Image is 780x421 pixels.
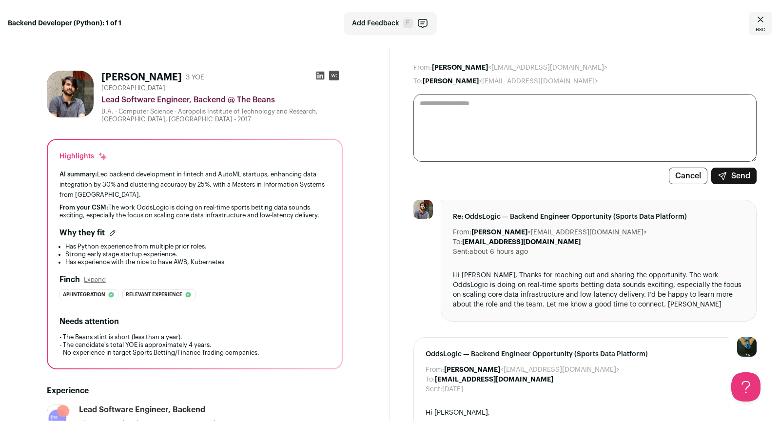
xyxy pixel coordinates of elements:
li: Has Python experience from multiple prior roles. [65,243,330,250]
dt: From: [453,228,471,237]
span: OddsLogic — Backend Engineer Opportunity (Sports Data Platform) [426,349,717,359]
h2: Why they fit [59,227,105,239]
button: Add Feedback F [344,12,437,35]
dt: To: [413,77,423,86]
li: Strong early stage startup experience. [65,250,330,258]
dd: <[EMAIL_ADDRESS][DOMAIN_NAME]> [432,63,607,73]
b: [EMAIL_ADDRESS][DOMAIN_NAME] [435,376,553,383]
div: 3 YOE [186,73,204,82]
li: Has experience with the nice to have AWS, Kubernetes [65,258,330,266]
span: Re: OddsLogic — Backend Engineer Opportunity (Sports Data Platform) [453,212,744,222]
div: The work OddsLogic is doing on real-time sports betting data sounds exciting, especially the focu... [59,204,330,219]
div: Hi [PERSON_NAME], Thanks for reaching out and sharing the opportunity. The work OddsLogic is doin... [453,270,744,309]
b: [PERSON_NAME] [444,366,500,373]
div: Hi [PERSON_NAME], [426,408,717,418]
div: Lead Software Engineer, Backend [79,404,205,415]
h2: Experience [47,385,343,397]
dt: Sent: [426,384,442,394]
h1: [PERSON_NAME] [101,71,182,84]
div: B.A. - Computer Science - Acropolis Institute of Technology and Research, [GEOGRAPHIC_DATA], [GEO... [101,108,343,123]
strong: Backend Developer (Python): 1 of 1 [8,19,121,28]
img: e4177b34379141d3797dc42c70167079e9f40e516cb73a05e235c3247c69bb8b.jpg [47,71,94,117]
span: Api integration [63,290,105,300]
span: F [403,19,413,28]
dt: To: [426,375,435,384]
h2: Finch [59,274,80,286]
span: [GEOGRAPHIC_DATA] [101,84,165,92]
dd: <[EMAIL_ADDRESS][DOMAIN_NAME]> [471,228,647,237]
dd: <[EMAIL_ADDRESS][DOMAIN_NAME]> [423,77,598,86]
img: 12031951-medium_jpg [737,337,757,357]
b: [EMAIL_ADDRESS][DOMAIN_NAME] [462,239,581,246]
button: Expand [84,276,106,284]
dd: about 6 hours ago [469,247,528,257]
img: e4177b34379141d3797dc42c70167079e9f40e516cb73a05e235c3247c69bb8b.jpg [413,200,433,219]
a: Close [749,12,772,35]
dt: Sent: [453,247,469,257]
dd: [DATE] [442,384,463,394]
dt: From: [413,63,432,73]
button: Send [711,168,757,184]
div: Lead Software Engineer, Backend @ The Beans [101,94,343,106]
div: Highlights [59,152,108,161]
span: esc [756,25,765,33]
div: Led backend development in fintech and AutoML startups, enhancing data integration by 30% and clu... [59,169,330,200]
span: From your CSM: [59,204,108,210]
iframe: Help Scout Beacon - Open [731,372,760,402]
span: AI summary: [59,171,97,177]
dd: <[EMAIL_ADDRESS][DOMAIN_NAME]> [444,365,620,375]
p: - The Beans stint is short (less than a year). - The candidate's total YOE is approximately 4 yea... [59,333,330,357]
b: [PERSON_NAME] [423,78,479,85]
span: Relevant experience [126,290,182,300]
dt: To: [453,237,462,247]
b: [PERSON_NAME] [471,229,527,236]
button: Cancel [669,168,707,184]
h2: Needs attention [59,316,330,327]
b: [PERSON_NAME] [432,64,488,71]
dt: From: [426,365,444,375]
span: Add Feedback [352,19,399,28]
